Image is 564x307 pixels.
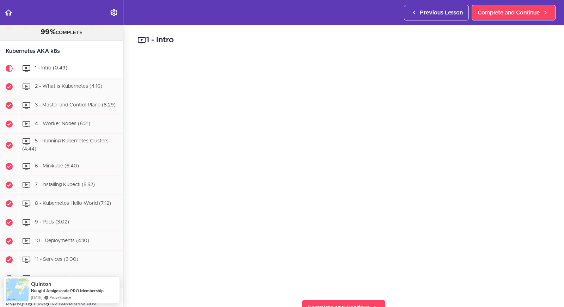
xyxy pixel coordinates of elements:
span: 3 - Master and Control Plane (8:29) [35,103,116,108]
span: 5 - Running Kubernetes Clusters (4:44) [22,139,109,152]
svg: Back to course curriculum [4,8,13,17]
span: 9 - Pods (3:02) [35,220,69,225]
iframe: Video Player [137,57,550,289]
span: 10 - Deployments (4:10) [35,238,89,243]
span: Quinton [31,281,51,287]
img: provesource social proof notification image [6,278,29,301]
span: 11 - Services (3:00) [35,257,78,262]
a: ProveSource [49,294,71,300]
span: Bought [31,288,45,293]
span: 1 - Intro (0:49) [35,66,67,71]
h2: 1 - Intro [137,34,550,46]
span: 7 - Installing Kubectl (5:52) [35,182,95,187]
span: [DATE] [31,294,42,300]
span: 2 - What is Kubernetes (4:16) [35,84,102,89]
span: Complete and Continue [478,8,540,17]
span: 4 - Worker Nodes (6:21) [35,122,90,127]
span: 6 - Minikube (6:40) [35,164,79,168]
a: Complete and Continue [472,5,556,20]
div: COMPLETE [9,28,114,37]
span: Previous Lesson [420,8,463,17]
span: 8 - Kubernetes Hello World (7:12) [35,201,111,206]
a: Previous Lesson [404,5,469,20]
svg: Settings Menu [110,8,118,17]
span: 99% [41,29,56,36]
span: 12 - Service Discovery (6:31) [35,276,99,281]
a: Amigoscode PRO Membership [46,288,104,294]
